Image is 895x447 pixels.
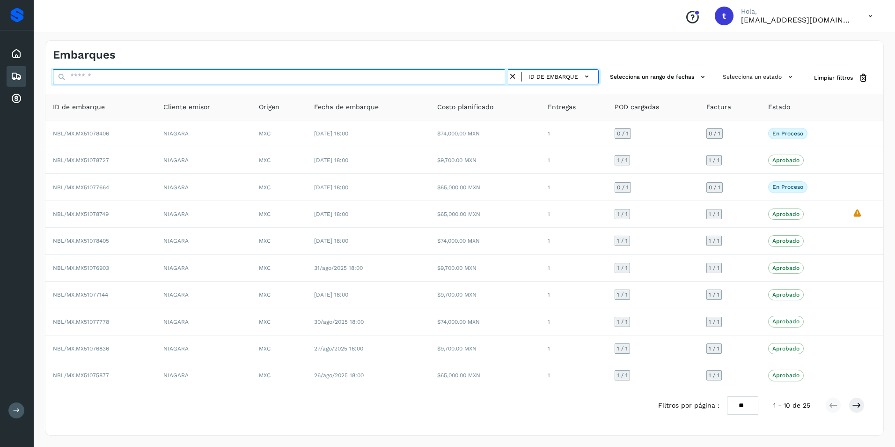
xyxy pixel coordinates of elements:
td: $65,000.00 MXN [430,362,540,388]
p: Aprobado [772,372,800,379]
div: Inicio [7,44,26,64]
td: $9,700.00 MXN [430,282,540,308]
span: 1 / 1 [617,211,628,217]
span: NBL/MX.MX51076836 [53,345,109,352]
td: MXC [251,120,307,147]
span: [DATE] 18:00 [314,211,348,217]
td: $9,700.00 MXN [430,147,540,174]
span: 1 / 1 [709,211,719,217]
td: MXC [251,228,307,254]
p: Hola, [741,7,853,15]
span: 30/ago/2025 18:00 [314,319,364,325]
p: En proceso [772,130,803,137]
span: NBL/MX.MX51077778 [53,319,109,325]
span: Costo planificado [437,102,493,112]
span: NBL/MX.MX51075877 [53,372,109,379]
span: Filtros por página : [658,401,719,410]
h4: Embarques [53,48,116,62]
span: 26/ago/2025 18:00 [314,372,364,379]
span: 1 / 1 [617,372,628,378]
span: POD cargadas [615,102,659,112]
span: 1 - 10 de 25 [773,401,810,410]
p: En proceso [772,184,803,190]
span: 0 / 1 [709,131,720,136]
p: Aprobado [772,345,800,352]
span: [DATE] 18:00 [314,238,348,244]
p: Aprobado [772,157,800,164]
td: 1 [540,201,607,228]
td: $9,700.00 MXN [430,255,540,282]
button: Selecciona un estado [719,69,799,85]
td: 1 [540,120,607,147]
span: NBL/MX.MX51076903 [53,265,109,271]
span: 1 / 1 [617,265,628,271]
span: Fecha de embarque [314,102,379,112]
p: Aprobado [772,318,800,325]
span: Entregas [548,102,576,112]
span: 27/ago/2025 18:00 [314,345,363,352]
td: 1 [540,362,607,388]
td: NIAGARA [156,228,252,254]
button: Selecciona un rango de fechas [606,69,712,85]
span: NBL/MX.MX51077144 [53,291,108,298]
span: 1 / 1 [709,319,719,325]
p: Aprobado [772,211,800,217]
td: NIAGARA [156,308,252,335]
span: ID de embarque [528,73,578,81]
td: NIAGARA [156,362,252,388]
td: 1 [540,282,607,308]
td: 1 [540,174,607,201]
p: Aprobado [772,291,800,298]
span: 0 / 1 [709,185,720,190]
span: 1 / 1 [709,157,719,163]
td: $74,000.00 MXN [430,308,540,335]
span: 1 / 1 [617,346,628,351]
td: $74,000.00 MXN [430,120,540,147]
span: 1 / 1 [709,292,719,298]
td: MXC [251,201,307,228]
td: $65,000.00 MXN [430,174,540,201]
div: Embarques [7,66,26,87]
td: 1 [540,335,607,362]
p: teamgcabrera@traffictech.com [741,15,853,24]
div: Cuentas por cobrar [7,89,26,109]
span: 1 / 1 [617,319,628,325]
span: 1 / 1 [617,292,628,298]
td: NIAGARA [156,201,252,228]
span: 1 / 1 [709,372,719,378]
td: NIAGARA [156,147,252,174]
td: MXC [251,174,307,201]
span: Cliente emisor [163,102,210,112]
td: MXC [251,282,307,308]
span: Limpiar filtros [814,74,853,82]
span: ID de embarque [53,102,105,112]
span: 0 / 1 [617,131,629,136]
span: [DATE] 18:00 [314,184,348,191]
span: Factura [706,102,731,112]
td: NIAGARA [156,282,252,308]
button: Limpiar filtros [807,69,876,87]
button: ID de embarque [526,70,594,83]
td: 1 [540,228,607,254]
td: $65,000.00 MXN [430,201,540,228]
span: NBL/MX.MX51078749 [53,211,109,217]
p: Aprobado [772,238,800,244]
td: 1 [540,255,607,282]
td: NIAGARA [156,174,252,201]
td: MXC [251,335,307,362]
span: [DATE] 18:00 [314,130,348,137]
span: Estado [768,102,790,112]
span: 1 / 1 [617,157,628,163]
span: 1 / 1 [709,346,719,351]
td: MXC [251,362,307,388]
span: [DATE] 18:00 [314,291,348,298]
td: NIAGARA [156,120,252,147]
p: Aprobado [772,265,800,271]
span: [DATE] 18:00 [314,157,348,164]
td: NIAGARA [156,255,252,282]
span: NBL/MX.MX51078405 [53,238,109,244]
span: 1 / 1 [617,238,628,244]
td: MXC [251,255,307,282]
span: 1 / 1 [709,265,719,271]
span: 0 / 1 [617,185,629,190]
